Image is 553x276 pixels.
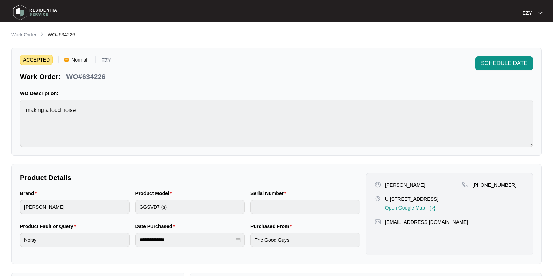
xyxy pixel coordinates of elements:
[385,182,425,189] p: [PERSON_NAME]
[250,200,360,214] input: Serial Number
[385,196,440,203] p: U [STREET_ADDRESS],
[11,31,36,38] p: Work Order
[10,2,59,23] img: residentia service logo
[140,236,235,243] input: Date Purchased
[135,200,245,214] input: Product Model
[20,90,533,97] p: WO Description:
[481,59,527,68] span: SCHEDULE DATE
[375,196,381,202] img: map-pin
[20,233,130,247] input: Product Fault or Query
[375,219,381,225] img: map-pin
[250,190,289,197] label: Serial Number
[375,182,381,188] img: user-pin
[475,56,533,70] button: SCHEDULE DATE
[20,55,53,65] span: ACCEPTED
[20,100,533,147] textarea: making a loud noise
[20,200,130,214] input: Brand
[538,11,543,15] img: dropdown arrow
[101,58,111,65] p: EZY
[429,205,435,212] img: Link-External
[135,223,178,230] label: Date Purchased
[20,223,79,230] label: Product Fault or Query
[250,223,295,230] label: Purchased From
[48,32,75,37] span: WO#634226
[20,173,360,183] p: Product Details
[39,31,45,37] img: chevron-right
[66,72,105,82] p: WO#634226
[20,190,40,197] label: Brand
[10,31,38,39] a: Work Order
[385,219,468,226] p: [EMAIL_ADDRESS][DOMAIN_NAME]
[64,58,69,62] img: Vercel Logo
[523,9,532,16] p: EZY
[69,55,90,65] span: Normal
[250,233,360,247] input: Purchased From
[135,190,175,197] label: Product Model
[20,72,61,82] p: Work Order:
[385,205,435,212] a: Open Google Map
[462,182,468,188] img: map-pin
[473,182,517,189] p: [PHONE_NUMBER]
